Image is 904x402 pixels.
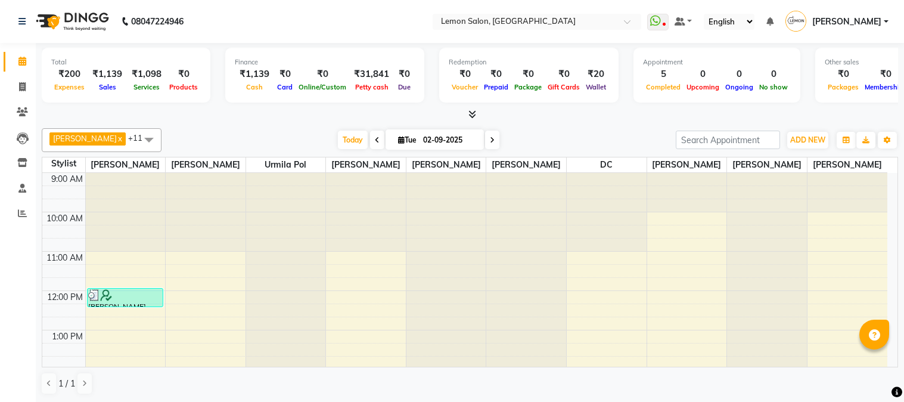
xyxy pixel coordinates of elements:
span: [PERSON_NAME] [86,157,166,172]
span: Today [338,131,368,149]
div: Redemption [449,57,609,67]
div: ₹20 [583,67,609,81]
span: Gift Cards [545,83,583,91]
b: 08047224946 [131,5,184,38]
img: logo [30,5,112,38]
div: ₹0 [481,67,511,81]
button: ADD NEW [787,132,828,149]
span: Urmila Pol [246,157,326,172]
div: ₹0 [511,67,545,81]
img: Sana Mansoori [785,11,806,32]
div: 0 [722,67,756,81]
span: No show [756,83,791,91]
div: 0 [684,67,722,81]
span: [PERSON_NAME] [53,134,117,143]
div: 5 [643,67,684,81]
input: Search Appointment [676,131,780,149]
div: Stylist [42,157,85,170]
span: Ongoing [722,83,756,91]
span: Packages [825,83,862,91]
span: +11 [128,133,151,143]
div: ₹200 [51,67,88,81]
span: DC [567,157,647,172]
span: [PERSON_NAME] [807,157,887,172]
iframe: chat widget [854,354,892,390]
span: Completed [643,83,684,91]
div: 12:00 PM [45,291,85,304]
span: 1 / 1 [58,378,75,390]
span: [PERSON_NAME] [326,157,406,172]
div: ₹31,841 [349,67,394,81]
div: ₹0 [449,67,481,81]
div: ₹0 [274,67,296,81]
span: Expenses [51,83,88,91]
div: 10:00 AM [44,212,85,225]
div: Total [51,57,201,67]
span: Online/Custom [296,83,349,91]
span: Petty cash [352,83,392,91]
input: 2025-09-02 [420,131,479,149]
div: 11:00 AM [44,252,85,264]
span: [PERSON_NAME] [486,157,566,172]
span: [PERSON_NAME] [647,157,727,172]
div: ₹1,098 [127,67,166,81]
div: ₹0 [394,67,415,81]
span: Upcoming [684,83,722,91]
div: ₹0 [296,67,349,81]
div: 1:00 PM [49,330,85,343]
span: Cash [243,83,266,91]
div: ₹0 [825,67,862,81]
div: ₹1,139 [235,67,274,81]
div: ₹0 [545,67,583,81]
div: [PERSON_NAME] BODHI SPA, TK02, 11:55 AM-12:25 PM, Threading Eyebrows (₹110),Threading Upper Lip/ ... [88,289,163,307]
span: Card [274,83,296,91]
div: 9:00 AM [49,173,85,185]
div: ₹0 [166,67,201,81]
div: 0 [756,67,791,81]
span: [PERSON_NAME] [166,157,246,172]
div: ₹1,139 [88,67,127,81]
span: Wallet [583,83,609,91]
span: Tue [395,135,420,144]
span: Products [166,83,201,91]
span: ADD NEW [790,135,825,144]
span: Sales [96,83,119,91]
span: Due [395,83,414,91]
span: Package [511,83,545,91]
span: [PERSON_NAME] [406,157,486,172]
span: Prepaid [481,83,511,91]
a: x [117,134,122,143]
span: [PERSON_NAME] [727,157,807,172]
div: Appointment [643,57,791,67]
span: Services [131,83,163,91]
span: [PERSON_NAME] [812,16,881,28]
span: Voucher [449,83,481,91]
div: Finance [235,57,415,67]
